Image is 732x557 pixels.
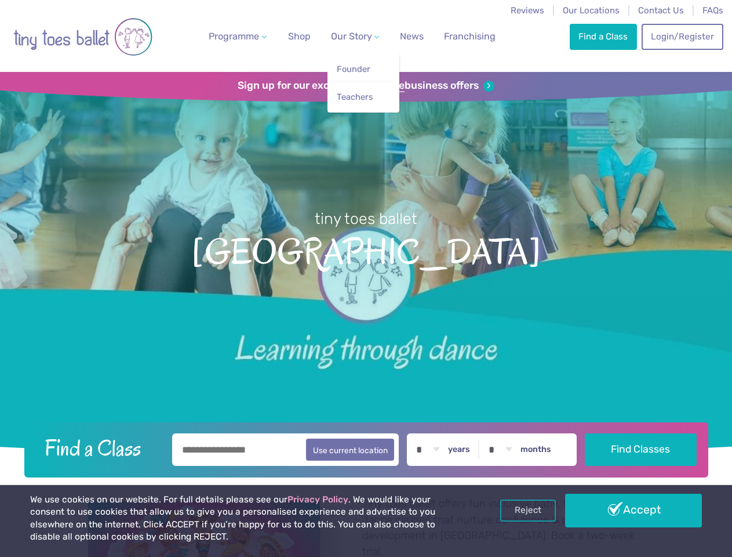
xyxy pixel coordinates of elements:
[35,433,164,462] h2: Find a Class
[315,209,417,228] small: tiny toes ballet
[238,79,494,92] a: Sign up for our exclusivefranchisebusiness offers
[336,86,391,108] a: Teachers
[13,8,152,66] img: tiny toes ballet
[511,5,544,16] a: Reviews
[19,229,713,272] span: [GEOGRAPHIC_DATA]
[30,494,467,544] p: We use cookies on our website. For full details please see our . We would like your consent to us...
[448,444,470,455] label: years
[400,31,424,42] span: News
[326,25,384,48] a: Our Story
[444,31,496,42] span: Franchising
[565,494,702,527] a: Accept
[702,5,723,16] a: FAQs
[337,64,370,74] span: Founder
[395,25,428,48] a: News
[439,25,500,48] a: Franchising
[331,31,372,42] span: Our Story
[283,25,315,48] a: Shop
[288,31,311,42] span: Shop
[287,494,348,505] a: Privacy Policy
[209,31,259,42] span: Programme
[337,92,373,102] span: Teachers
[336,59,391,80] a: Founder
[306,439,395,461] button: Use current location
[570,24,637,49] a: Find a Class
[520,444,551,455] label: months
[585,433,697,466] button: Find Classes
[500,500,556,522] a: Reject
[642,24,723,49] a: Login/Register
[638,5,684,16] a: Contact Us
[563,5,620,16] a: Our Locations
[204,25,271,48] a: Programme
